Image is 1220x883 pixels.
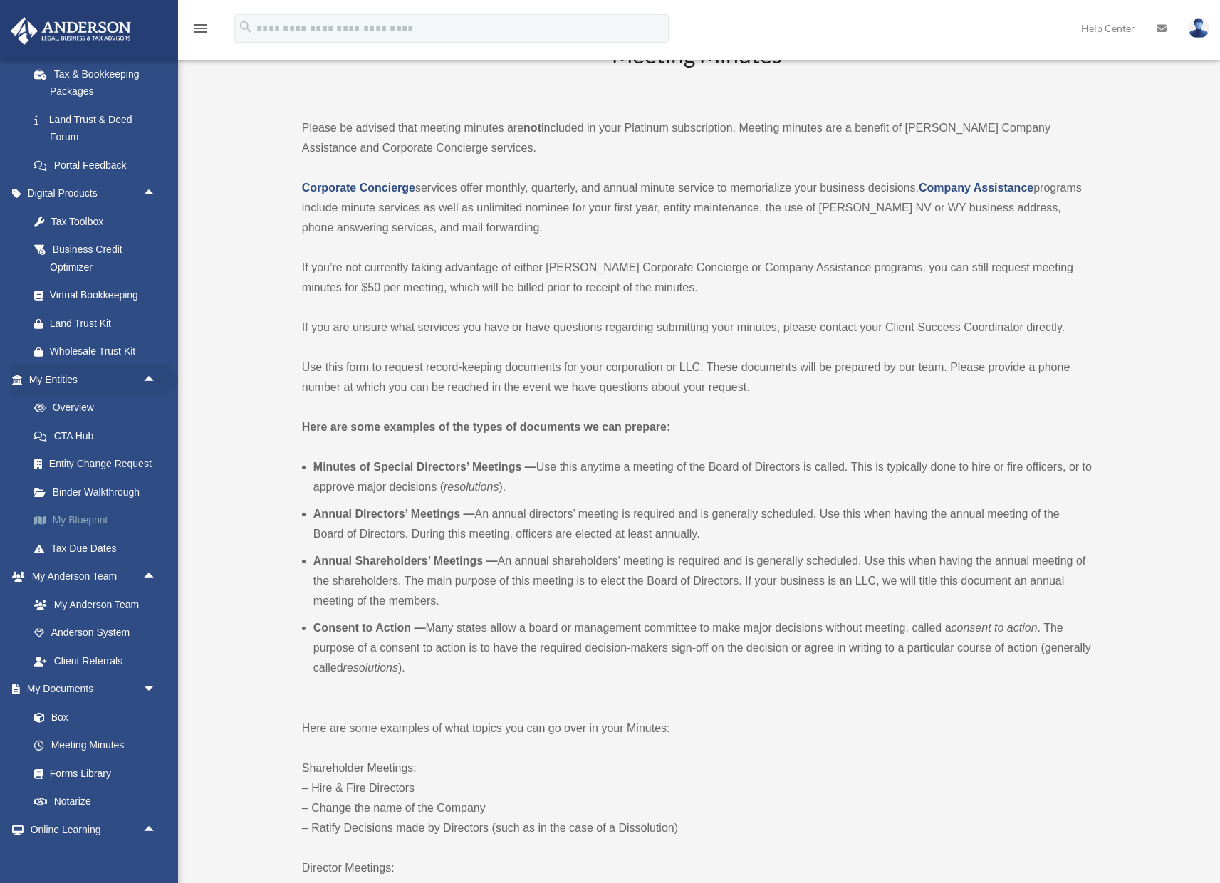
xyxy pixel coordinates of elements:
[1007,622,1038,634] em: action
[10,815,178,844] a: Online Learningarrow_drop_up
[302,357,1093,397] p: Use this form to request record-keeping documents for your corporation or LLC. These documents wi...
[10,675,178,704] a: My Documentsarrow_drop_down
[302,118,1093,158] p: Please be advised that meeting minutes are included in your Platinum subscription. Meeting minute...
[50,343,160,360] div: Wholesale Trust Kit
[20,60,178,105] a: Tax & Bookkeeping Packages
[313,508,475,520] b: Annual Directors’ Meetings —
[20,478,178,506] a: Binder Walkthrough
[313,618,1093,678] li: Many states allow a board or management committee to make major decisions without meeting, called...
[20,151,178,179] a: Portal Feedback
[302,182,415,194] a: Corporate Concierge
[20,281,178,310] a: Virtual Bookkeeping
[6,17,135,45] img: Anderson Advisors Platinum Portal
[20,309,178,338] a: Land Trust Kit
[523,122,541,134] strong: not
[313,461,536,473] b: Minutes of Special Directors’ Meetings —
[302,318,1093,338] p: If you are unsure what services you have or have questions regarding submitting your minutes, ple...
[20,422,178,450] a: CTA Hub
[10,365,178,394] a: My Entitiesarrow_drop_up
[142,675,171,704] span: arrow_drop_down
[343,662,398,674] em: resolutions
[20,394,178,422] a: Overview
[238,19,254,35] i: search
[302,258,1093,298] p: If you’re not currently taking advantage of either [PERSON_NAME] Corporate Concierge or Company A...
[302,39,1093,98] h2: Meeting Minutes
[313,622,426,634] b: Consent to Action —
[1188,18,1209,38] img: User Pic
[302,178,1093,238] p: services offer monthly, quarterly, and annual minute service to memorialize your business decisio...
[313,457,1093,497] li: Use this anytime a meeting of the Board of Directors is called. This is typically done to hire or...
[50,286,160,304] div: Virtual Bookkeeping
[142,563,171,592] span: arrow_drop_up
[952,622,1004,634] em: consent to
[20,236,178,281] a: Business Credit Optimizer
[20,788,178,816] a: Notarize
[302,719,1093,738] p: Here are some examples of what topics you can go over in your Minutes:
[142,365,171,395] span: arrow_drop_up
[20,534,178,563] a: Tax Due Dates
[50,213,160,231] div: Tax Toolbox
[192,20,209,37] i: menu
[10,563,178,591] a: My Anderson Teamarrow_drop_up
[20,731,171,760] a: Meeting Minutes
[20,647,178,675] a: Client Referrals
[20,450,178,479] a: Entity Change Request
[302,421,671,433] strong: Here are some examples of the types of documents we can prepare:
[142,815,171,845] span: arrow_drop_up
[20,338,178,366] a: Wholesale Trust Kit
[50,315,160,333] div: Land Trust Kit
[313,551,1093,611] li: An annual shareholders’ meeting is required and is generally scheduled. Use this when having the ...
[20,703,178,731] a: Box
[919,182,1033,194] a: Company Assistance
[142,179,171,209] span: arrow_drop_up
[20,506,178,535] a: My Blueprint
[444,481,499,493] em: resolutions
[20,759,178,788] a: Forms Library
[10,179,178,208] a: Digital Productsarrow_drop_up
[20,207,178,236] a: Tax Toolbox
[20,619,178,647] a: Anderson System
[302,758,1093,838] p: Shareholder Meetings: – Hire & Fire Directors – Change the name of the Company – Ratify Decisions...
[20,105,178,151] a: Land Trust & Deed Forum
[192,25,209,37] a: menu
[20,590,178,619] a: My Anderson Team
[50,241,160,276] div: Business Credit Optimizer
[313,504,1093,544] li: An annual directors’ meeting is required and is generally scheduled. Use this when having the ann...
[313,555,498,567] b: Annual Shareholders’ Meetings —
